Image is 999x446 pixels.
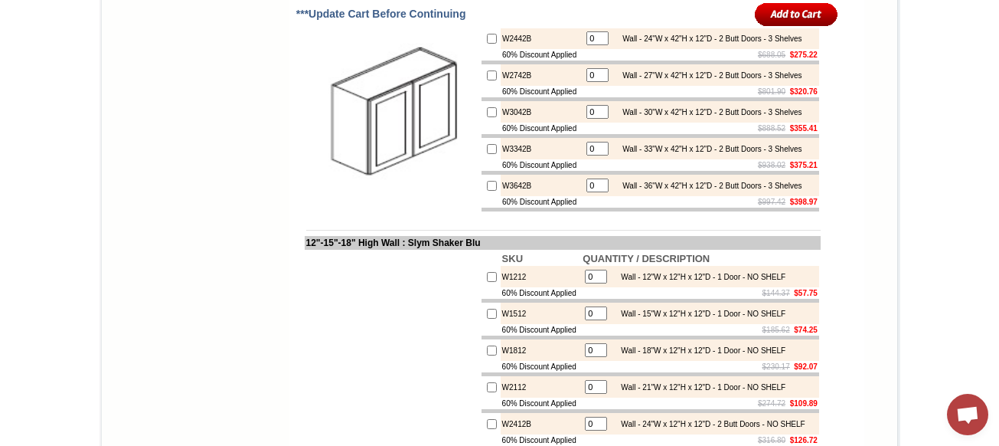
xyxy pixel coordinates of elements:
[18,2,124,15] a: Price Sheet View in PDF Format
[790,198,818,206] b: $398.97
[39,43,41,44] img: spacer.gif
[501,361,582,372] td: 60% Discount Applied
[501,28,583,49] td: W2442B
[501,123,583,134] td: 60% Discount Applied
[790,436,818,444] b: $126.72
[613,273,785,281] div: Wall - 12"W x 12"H x 12"D - 1 Door - NO SHELF
[501,86,583,97] td: 60% Discount Applied
[613,346,785,355] div: Wall - 18"W x 12"H x 12"D - 1 Door - NO SHELF
[305,236,821,250] td: 12"-15"-18" High Wall : Slym Shaker Blu
[501,138,583,159] td: W3342B
[501,287,582,299] td: 60% Discount Applied
[790,161,818,169] b: $375.21
[18,6,124,15] b: Price Sheet View in PDF Format
[306,26,478,198] img: 42'' High Double Door
[790,87,818,96] b: $320.76
[132,70,178,87] td: [PERSON_NAME] White Shaker
[794,362,818,371] b: $92.07
[613,310,785,318] div: Wall - 15"W x 12"H x 12"D - 1 Door - NO SHELF
[947,394,988,435] a: Open chat
[501,159,583,171] td: 60% Discount Applied
[762,289,790,297] s: $144.37
[501,49,583,61] td: 60% Discount Applied
[501,101,583,123] td: W3042B
[501,435,582,446] td: 60% Discount Applied
[583,253,710,264] b: QUANTITY / DESCRIPTION
[219,43,221,44] img: spacer.gif
[794,326,818,334] b: $74.25
[758,161,785,169] s: $938.02
[501,266,582,287] td: W1212
[790,51,818,59] b: $275.22
[615,34,801,43] div: Wall - 24"W x 42"H x 12"D - 2 Butt Doors - 3 Shelves
[762,326,790,334] s: $185.62
[180,70,219,85] td: Baycreek Gray
[758,436,785,444] s: $316.80
[794,289,818,297] b: $57.75
[755,2,838,27] input: Add to Cart
[501,324,582,336] td: 60% Discount Applied
[758,399,785,408] s: $274.72
[501,303,582,324] td: W1512
[2,4,15,16] img: pdf.png
[178,43,180,44] img: spacer.gif
[221,70,260,85] td: Bellmonte Maple
[615,145,801,153] div: Wall - 33"W x 42"H x 12"D - 2 Butt Doors - 3 Shelves
[501,196,583,208] td: 60% Discount Applied
[502,253,523,264] b: SKU
[501,175,583,196] td: W3642B
[615,108,801,116] div: Wall - 30"W x 42"H x 12"D - 2 Butt Doors - 3 Shelves
[501,398,582,409] td: 60% Discount Applied
[501,376,582,398] td: W2112
[501,64,583,86] td: W2742B
[41,70,80,85] td: Alabaster Shaker
[762,362,790,371] s: $230.17
[758,124,785,133] s: $888.52
[615,182,801,190] div: Wall - 36"W x 42"H x 12"D - 2 Butt Doors - 3 Shelves
[613,383,785,392] div: Wall - 21"W x 12"H x 12"D - 1 Door - NO SHELF
[615,71,801,80] div: Wall - 27"W x 42"H x 12"D - 2 Butt Doors - 3 Shelves
[501,339,582,361] td: W1812
[80,43,83,44] img: spacer.gif
[790,399,818,408] b: $109.89
[83,70,129,87] td: [PERSON_NAME] Yellow Walnut
[501,413,582,435] td: W2412B
[790,124,818,133] b: $355.41
[263,70,309,87] td: [PERSON_NAME] Blue Shaker
[613,420,805,428] div: Wall - 24"W x 12"H x 12"D - 2 Butt Doors - NO SHELF
[758,87,785,96] s: $801.90
[758,198,785,206] s: $997.42
[758,51,785,59] s: $688.05
[260,43,263,44] img: spacer.gif
[129,43,132,44] img: spacer.gif
[296,8,466,20] span: ***Update Cart Before Continuing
